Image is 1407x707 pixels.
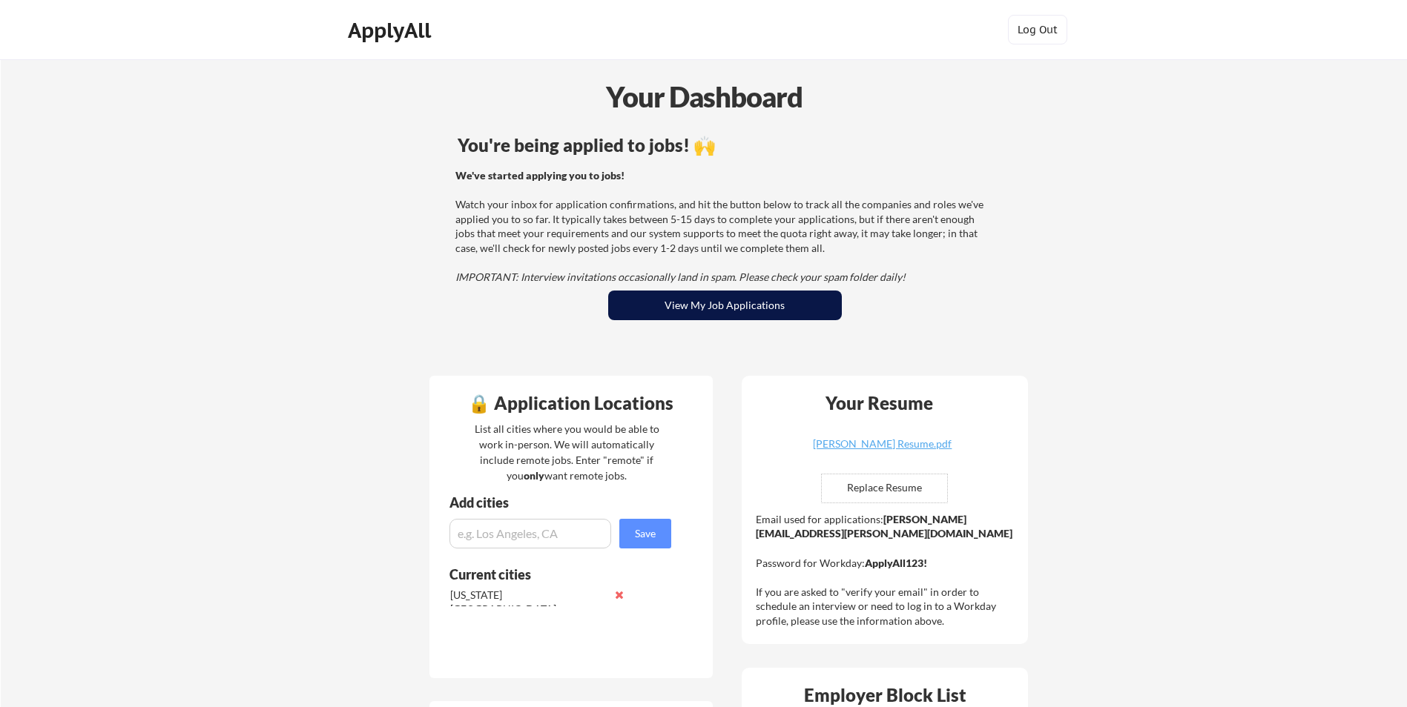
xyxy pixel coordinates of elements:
button: View My Job Applications [608,291,842,320]
strong: We've started applying you to jobs! [455,169,625,182]
div: Watch your inbox for application confirmations, and hit the button below to track all the compani... [455,168,990,285]
div: [PERSON_NAME] Resume.pdf [794,439,971,449]
div: Your Dashboard [1,76,1407,118]
div: Add cities [449,496,675,509]
em: IMPORTANT: Interview invitations occasionally land in spam. Please check your spam folder daily! [455,270,906,283]
strong: [PERSON_NAME][EMAIL_ADDRESS][PERSON_NAME][DOMAIN_NAME] [756,513,1012,540]
div: You're being applied to jobs! 🙌 [458,136,992,154]
div: 🔒 Application Locations [433,394,709,412]
a: [PERSON_NAME] Resume.pdf [794,439,971,462]
button: Log Out [1008,15,1067,44]
strong: ApplyAll123! [865,557,927,569]
div: Employer Block List [748,686,1024,704]
div: Your Resume [806,394,953,412]
div: Email used for applications: Password for Workday: If you are asked to "verify your email" in ord... [756,512,1018,628]
div: ApplyAll [348,18,435,43]
button: Save [619,519,671,548]
strong: only [524,469,544,482]
div: [US_STATE][GEOGRAPHIC_DATA], [GEOGRAPHIC_DATA] [450,588,607,631]
div: List all cities where you would be able to work in-person. We will automatically include remote j... [465,421,669,483]
input: e.g. Los Angeles, CA [449,519,611,548]
div: Current cities [449,568,655,581]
